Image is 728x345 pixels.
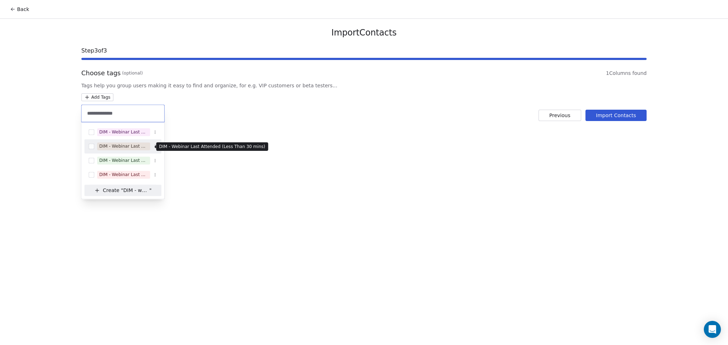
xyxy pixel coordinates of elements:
span: Create " [103,187,123,194]
div: DIM - Webinar Last Attended (Less Than 30 mins) [99,143,148,149]
div: Suggestions [84,125,161,196]
div: DIM - Webinar Last Attended [99,129,148,135]
div: DIM - Webinar Last Hot Lead [99,157,148,164]
span: DIM - webinar [123,187,149,194]
span: " [149,187,151,194]
p: DIM - Webinar Last Attended (Less Than 30 mins) [159,144,265,149]
div: DIM - Webinar Last No show [99,171,148,178]
button: Create "DIM - webinar" [89,185,157,196]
